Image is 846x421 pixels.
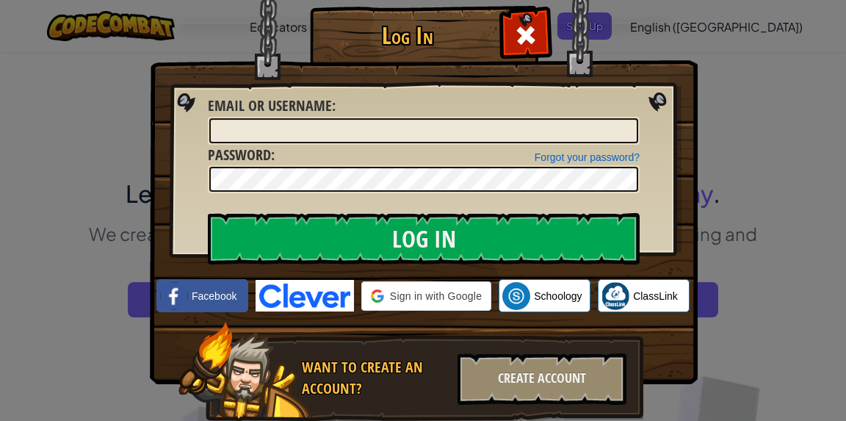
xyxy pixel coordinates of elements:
input: Log In [208,213,640,265]
span: Password [208,145,271,165]
div: Want to create an account? [302,357,449,399]
span: ClassLink [633,289,678,303]
img: schoology.png [502,282,530,310]
span: Facebook [192,289,236,303]
span: Sign in with Google [390,289,482,303]
span: Email or Username [208,96,332,115]
img: facebook_small.png [160,282,188,310]
label: : [208,145,275,166]
h1: Log In [314,23,501,48]
label: : [208,96,336,117]
div: Sign in with Google [361,281,491,311]
span: Schoology [534,289,582,303]
div: Create Account [458,353,626,405]
a: Forgot your password? [535,151,640,163]
img: classlink-logo-small.png [601,282,629,310]
img: clever-logo-blue.png [256,280,354,312]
